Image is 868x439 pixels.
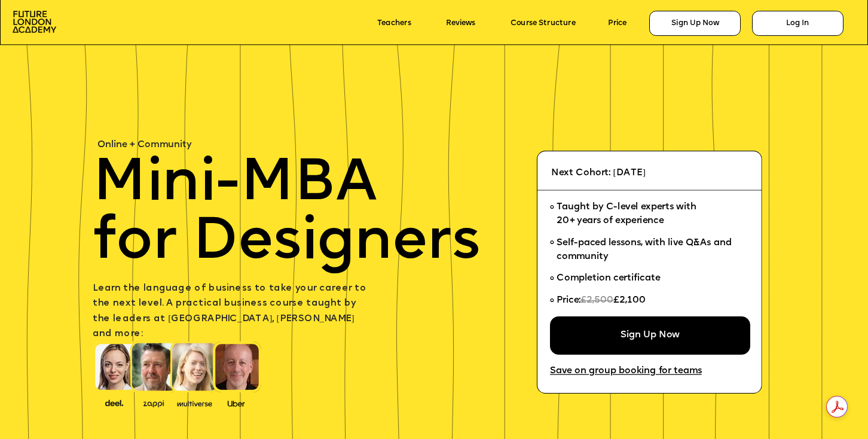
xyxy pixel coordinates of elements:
img: image-b7d05013-d886-4065-8d38-3eca2af40620.png [174,397,215,408]
a: Reviews [446,19,475,28]
img: image-aac980e9-41de-4c2d-a048-f29dd30a0068.png [13,11,56,33]
span: £2,100 [614,296,646,306]
span: Learn the language of business to take your career to the next level. A practical business course... [93,283,369,339]
img: image-99cff0b2-a396-4aab-8550-cf4071da2cb9.png [219,398,253,408]
span: £2,500 [580,296,613,306]
span: Mini-MBA for Designers [93,155,481,272]
a: Course Structure [511,19,576,28]
a: Save on group booking for teams [550,366,702,376]
span: Self-paced lessons, with live Q&As and community [557,239,734,261]
span: Price: [557,296,581,306]
span: Taught by C-level experts with 20+ years of experience [557,203,697,225]
a: Teachers [377,19,411,28]
a: Price [608,19,626,28]
span: Online + Community [97,140,191,150]
span: Completion certificate [557,274,661,283]
img: image-388f4489-9820-4c53-9b08-f7df0b8d4ae2.png [97,397,132,408]
span: Next Cohort: [DATE] [551,168,646,178]
img: image-b2f1584c-cbf7-4a77-bbe0-f56ae6ee31f2.png [136,397,171,407]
